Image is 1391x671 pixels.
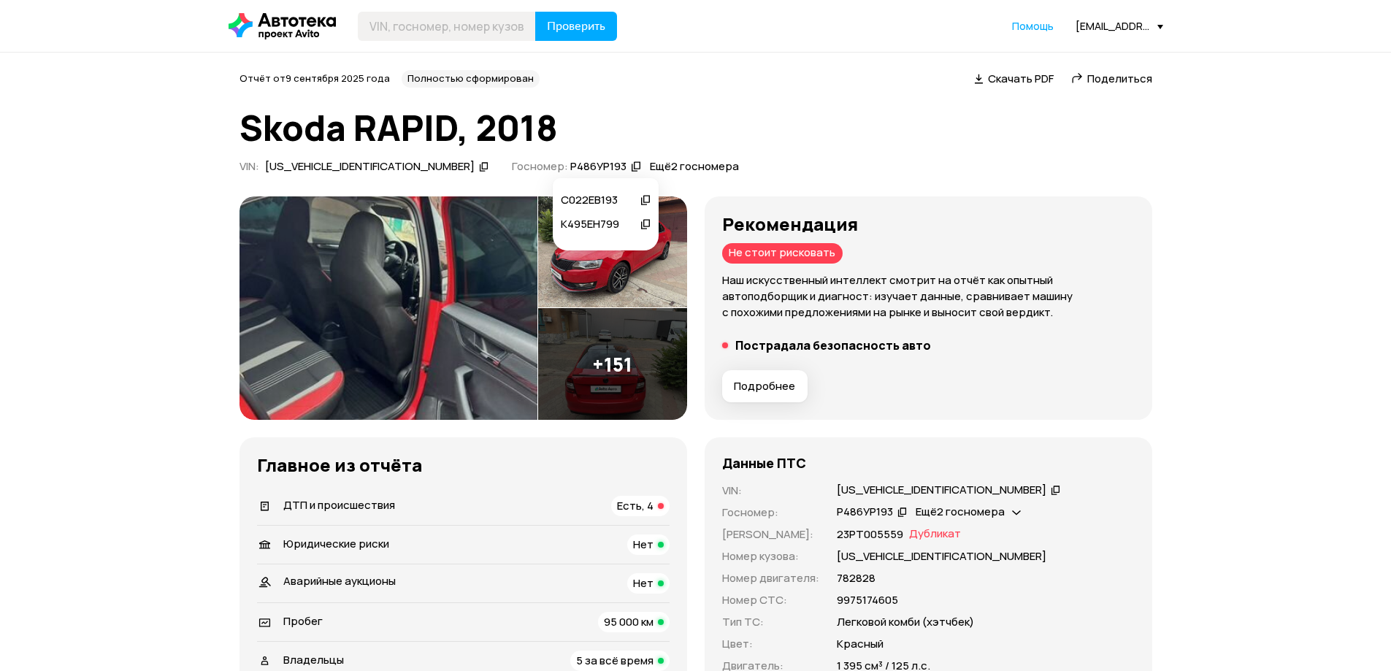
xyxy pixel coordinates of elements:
div: К495ЕН799 [561,217,636,232]
span: Аварийные аукционы [283,573,396,588]
span: Ещё 2 госномера [916,504,1005,519]
h4: Данные ПТС [722,455,806,471]
p: 9975174605 [837,592,898,608]
span: Отчёт от 9 сентября 2025 года [240,72,390,85]
span: Юридические риски [283,536,389,551]
p: Госномер : [722,505,819,521]
p: 23РТ005559 [837,526,903,542]
p: Номер СТС : [722,592,819,608]
p: Номер двигателя : [722,570,819,586]
p: Красный [837,636,884,652]
div: Р486УР193 [570,159,626,175]
div: С022ЕВ193 [561,193,636,208]
span: Нет [633,537,654,552]
button: Подробнее [722,370,808,402]
p: Тип ТС : [722,614,819,630]
span: Госномер: [512,158,568,174]
p: Номер кузова : [722,548,819,564]
h3: Главное из отчёта [257,455,670,475]
p: Цвет : [722,636,819,652]
div: Полностью сформирован [402,70,540,88]
h3: Рекомендация [722,214,1135,234]
div: [US_VEHICLE_IDENTIFICATION_NUMBER] [265,159,475,175]
div: [EMAIL_ADDRESS][DOMAIN_NAME] [1076,19,1163,33]
p: [US_VEHICLE_IDENTIFICATION_NUMBER] [837,548,1046,564]
span: 5 за всё время [576,653,654,668]
p: Наш искусственный интеллект смотрит на отчёт как опытный автоподборщик и диагност: изучает данные... [722,272,1135,321]
span: VIN : [240,158,259,174]
h1: Skoda RAPID, 2018 [240,108,1152,147]
span: 95 000 км [604,614,654,629]
span: Ещё 2 госномера [650,158,739,174]
a: Скачать PDF [974,71,1054,86]
span: Владельцы [283,652,344,667]
p: VIN : [722,483,819,499]
h5: Пострадала безопасность авто [735,338,931,353]
span: Поделиться [1087,71,1152,86]
a: Поделиться [1071,71,1152,86]
span: Подробнее [734,379,795,394]
p: [PERSON_NAME] : [722,526,819,542]
div: Не стоит рисковать [722,243,843,264]
span: ДТП и происшествия [283,497,395,513]
p: 782828 [837,570,875,586]
p: Легковой комби (хэтчбек) [837,614,974,630]
span: Помощь [1012,19,1054,33]
span: Дубликат [909,526,961,542]
div: Р486УР193 [837,505,893,520]
span: Скачать PDF [988,71,1054,86]
span: Нет [633,575,654,591]
a: Помощь [1012,19,1054,34]
button: Проверить [535,12,617,41]
input: VIN, госномер, номер кузова [358,12,536,41]
div: [US_VEHICLE_IDENTIFICATION_NUMBER] [837,483,1046,498]
span: Проверить [547,20,605,32]
span: Пробег [283,613,323,629]
span: Есть, 4 [617,498,654,513]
